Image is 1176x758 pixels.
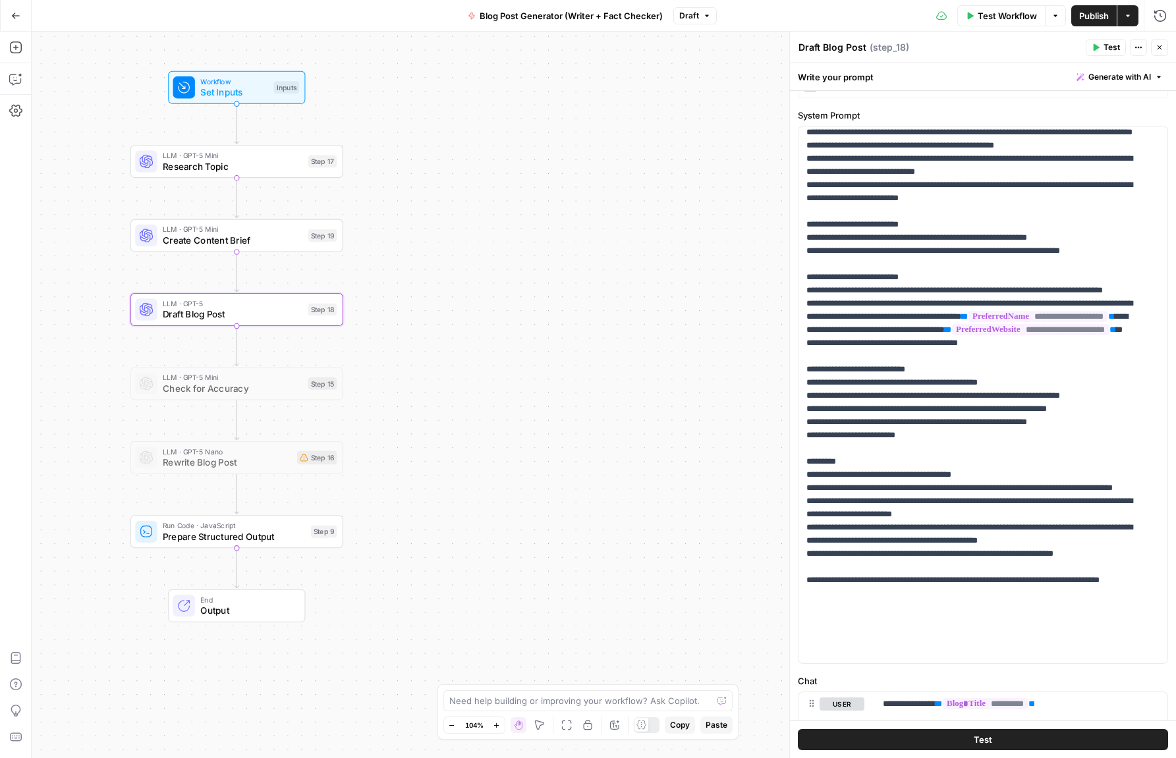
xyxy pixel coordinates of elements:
[480,9,663,22] span: Blog Post Generator (Writer + Fact Checker)
[235,104,238,144] g: Edge from start to step_17
[163,372,302,383] span: LLM · GPT-5 Mini
[465,720,484,730] span: 104%
[163,149,302,161] span: LLM · GPT-5 Mini
[311,526,337,538] div: Step 9
[679,10,699,22] span: Draft
[130,367,343,400] div: LLM · GPT-5 MiniCheck for AccuracyStep 15
[235,400,238,439] g: Edge from step_15 to step_16
[130,293,343,326] div: LLM · GPT-5Draft Blog PostStep 18
[308,229,337,242] div: Step 19
[130,589,343,622] div: EndOutput
[957,5,1045,26] button: Test Workflow
[235,548,238,587] g: Edge from step_9 to end
[1079,9,1109,22] span: Publish
[235,474,238,514] g: Edge from step_16 to step_9
[130,441,343,474] div: LLM · GPT-5 NanoRewrite Blog PostStep 16
[163,308,302,321] span: Draft Blog Post
[798,41,866,54] textarea: Draft Blog Post
[665,717,695,734] button: Copy
[1086,39,1126,56] button: Test
[274,81,300,94] div: Inputs
[798,729,1168,750] button: Test
[673,7,717,24] button: Draft
[1071,5,1117,26] button: Publish
[163,456,292,470] span: Rewrite Blog Post
[706,719,727,731] span: Paste
[308,377,337,390] div: Step 15
[700,717,733,734] button: Paste
[200,604,294,618] span: Output
[200,594,294,605] span: End
[163,224,302,235] span: LLM · GPT-5 Mini
[200,76,268,87] span: Workflow
[870,41,909,54] span: ( step_18 )
[308,155,337,168] div: Step 17
[308,304,337,316] div: Step 18
[163,529,306,543] span: Prepare Structured Output
[460,5,671,26] button: Blog Post Generator (Writer + Fact Checker)
[820,697,864,711] button: user
[130,515,343,548] div: Run Code · JavaScriptPrepare Structured OutputStep 9
[790,63,1176,90] div: Write your prompt
[670,719,690,731] span: Copy
[798,109,1168,122] label: System Prompt
[297,450,337,464] div: Step 16
[163,298,302,309] span: LLM · GPT-5
[130,71,343,104] div: WorkflowSet InputsInputs
[1104,41,1120,53] span: Test
[798,674,1168,688] label: Chat
[854,78,861,92] span: |
[235,252,238,292] g: Edge from step_19 to step_18
[974,733,992,746] span: Test
[1071,68,1168,86] button: Generate with AI
[200,86,268,99] span: Set Inputs
[235,178,238,217] g: Edge from step_17 to step_19
[978,9,1037,22] span: Test Workflow
[235,326,238,365] g: Edge from step_18 to step_15
[163,520,306,531] span: Run Code · JavaScript
[130,145,343,178] div: LLM · GPT-5 MiniResearch TopicStep 17
[130,219,343,252] div: LLM · GPT-5 MiniCreate Content BriefStep 19
[163,446,292,457] span: LLM · GPT-5 Nano
[163,381,302,395] span: Check for Accuracy
[163,159,302,173] span: Research Topic
[910,78,920,92] span: |
[163,233,302,247] span: Create Content Brief
[1088,71,1151,83] span: Generate with AI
